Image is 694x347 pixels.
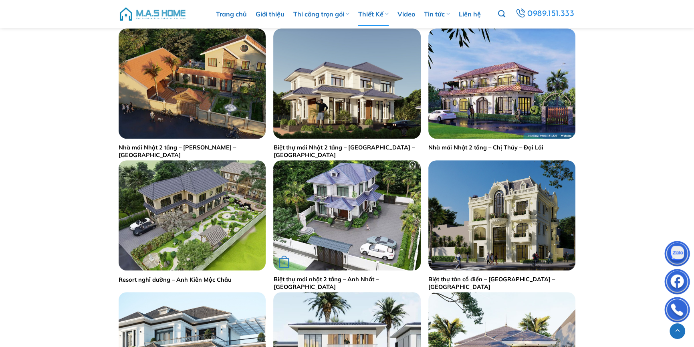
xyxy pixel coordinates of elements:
[119,28,266,139] img: Nhà mái Nhật 2 tầng - Anh Thịnh - Thường Tín
[424,2,450,26] a: Tin tức
[428,276,575,291] a: Biệt thự tân cổ điển – [GEOGRAPHIC_DATA] – [GEOGRAPHIC_DATA]
[397,2,415,26] a: Video
[459,2,481,26] a: Liên hệ
[119,2,187,26] img: M.A.S HOME – Tổng Thầu Thiết Kế Và Xây Nhà Trọn Gói
[119,160,266,270] img: resort-nghi-duong-anh-kien-moc-chau
[279,258,289,268] strong: +
[358,2,389,26] a: Thiết Kế
[665,271,689,295] img: Facebook
[256,2,284,26] a: Giới thiệu
[273,28,420,139] img: Biệt thự mái Nhật 2 tầng - Chị Lý - Hưng Yên
[428,144,543,151] a: Nhà mái Nhật 2 tầng – Chị Thúy – Đại Lải
[279,257,289,269] div: Đọc tiếp
[498,6,505,22] a: Tìm kiếm
[428,160,575,270] img: Thiết kế biệt thự chú Hùng - Hải Dương | MasHome
[527,7,574,21] span: 0989.151.333
[665,243,689,267] img: Zalo
[293,2,349,26] a: Thi công trọn gói
[428,28,575,139] img: nha-mai-nhat-2-tang-chi-thuy-dai-lai
[670,323,685,339] a: Lên đầu trang
[273,276,420,291] a: Biệt thự mái nhật 2 tầng – Anh Nhất – [GEOGRAPHIC_DATA]
[273,144,420,159] a: Biệt thự mái Nhật 2 tầng – [GEOGRAPHIC_DATA] – [GEOGRAPHIC_DATA]
[273,160,420,270] img: biet-thu-mai-nhat-2-tang-anh-nhat-thai-binh
[119,144,266,159] a: Nhà mái Nhật 2 tầng – [PERSON_NAME] – [GEOGRAPHIC_DATA]
[514,7,576,21] a: 0989.151.333
[216,2,247,26] a: Trang chủ
[665,299,689,323] img: Phone
[119,276,232,284] a: Resort nghỉ dưỡng – Anh Kiên Mộc Châu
